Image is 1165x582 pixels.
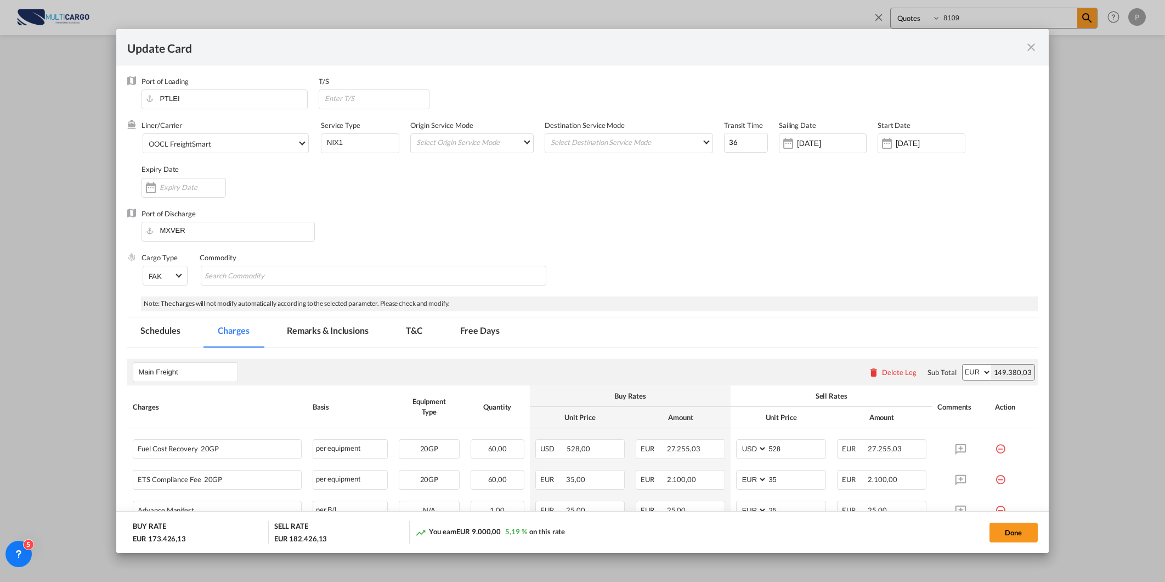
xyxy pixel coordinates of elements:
[566,506,585,514] span: 25,00
[667,475,696,484] span: 2.100,00
[313,470,388,490] div: per equipment
[471,402,524,412] div: Quantity
[545,121,625,130] label: Destination Service Mode
[488,444,507,453] span: 60,00
[200,253,236,262] label: Commodity
[540,475,565,484] span: EUR
[868,368,917,377] button: Delete Leg
[147,222,314,239] input: Enter Port of Discharge
[138,471,257,484] div: ETS Compliance Fee
[420,444,439,453] span: 20GP
[198,445,219,453] span: 20GP
[133,402,301,412] div: Charges
[667,506,686,514] span: 25,00
[205,317,263,348] md-tab-item: Charges
[868,444,901,453] span: 27.255,03
[274,534,327,544] div: EUR 182.426,13
[1025,41,1038,54] md-icon: icon-close fg-AAA8AD m-0 pointer
[724,121,763,130] label: Transit Time
[447,317,513,348] md-tab-item: Free Days
[313,439,388,459] div: per equipment
[530,407,630,428] th: Unit Price
[133,521,166,534] div: BUY RATE
[989,523,1038,542] button: Done
[149,139,211,148] div: OOCL FreightSmart
[878,121,910,130] label: Start Date
[540,506,565,514] span: EUR
[149,272,162,281] div: FAK
[488,475,507,484] span: 60,00
[142,165,179,174] label: Expiry Date
[415,527,426,538] md-icon: icon-trending-up
[868,506,887,514] span: 25,00
[313,402,388,412] div: Basis
[724,133,768,153] input: 0
[832,407,932,428] th: Amount
[567,444,590,453] span: 528,00
[201,266,546,286] md-chips-wrap: Chips container with autocompletion. Enter the text area, type text to search, and then use the u...
[630,407,731,428] th: Amount
[415,527,565,538] div: You earn on this rate
[143,133,309,153] md-select: Select Liner: OOCL FreightSmart
[896,139,965,148] input: Start Date
[995,501,1006,512] md-icon: icon-minus-circle-outline red-400-fg
[321,121,360,130] label: Service Type
[995,470,1006,481] md-icon: icon-minus-circle-outline red-400-fg
[932,385,989,428] th: Comments
[142,253,177,262] label: Cargo Type
[138,364,237,380] input: Leg Name
[731,407,831,428] th: Unit Price
[127,317,193,348] md-tab-item: Schedules
[319,77,329,86] label: T/S
[142,77,189,86] label: Port of Loading
[767,440,825,456] input: 528
[505,527,527,536] span: 5,19 %
[313,501,388,521] div: per B/L
[324,90,429,107] input: Enter T/S
[641,444,665,453] span: EUR
[160,183,225,192] input: Expiry Date
[415,134,533,150] md-select: Select Origin Service Mode
[138,501,257,514] div: Advance Manifest Security Charge
[138,440,257,453] div: Fuel Cost Recovery
[399,396,460,416] div: Equipment Type
[326,134,399,150] input: Enter Service Type
[550,134,712,150] md-select: Select Destination Service Mode
[142,121,182,130] label: Liner/Carrier
[767,471,825,487] input: 35
[842,506,867,514] span: EUR
[410,121,473,130] label: Origin Service Mode
[566,475,585,484] span: 35,00
[274,317,382,348] md-tab-item: Remarks & Inclusions
[991,365,1034,380] div: 149.380,03
[641,506,665,514] span: EUR
[767,501,825,518] input: 25
[868,367,879,378] md-icon: icon-delete
[779,121,816,130] label: Sailing Date
[535,391,726,401] div: Buy Rates
[667,444,700,453] span: 27.255,03
[456,527,501,536] span: EUR 9.000,00
[201,475,223,484] span: 20GP
[147,90,307,107] input: Enter Port of Loading
[995,439,1006,450] md-icon: icon-minus-circle-outline red-400-fg
[842,475,867,484] span: EUR
[393,317,436,348] md-tab-item: T&C
[133,534,189,544] div: EUR 173.426,13
[127,40,1024,54] div: Update Card
[736,391,926,401] div: Sell Rates
[127,317,523,348] md-pagination-wrapper: Use the left and right arrow keys to navigate between tabs
[116,29,1048,553] md-dialog: Update Card Port ...
[540,444,565,453] span: USD
[868,475,897,484] span: 2.100,00
[143,266,188,286] md-select: Select Cargo type: FAK
[882,368,917,377] div: Delete Leg
[423,506,436,514] span: N/A
[274,521,308,534] div: SELL RATE
[141,296,1037,311] div: Note: The charges will not modify automatically according to the selected parameter. Please check...
[928,367,956,377] div: Sub Total
[797,139,866,148] input: Select Date
[420,475,439,484] span: 20GP
[989,385,1038,428] th: Action
[842,444,867,453] span: EUR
